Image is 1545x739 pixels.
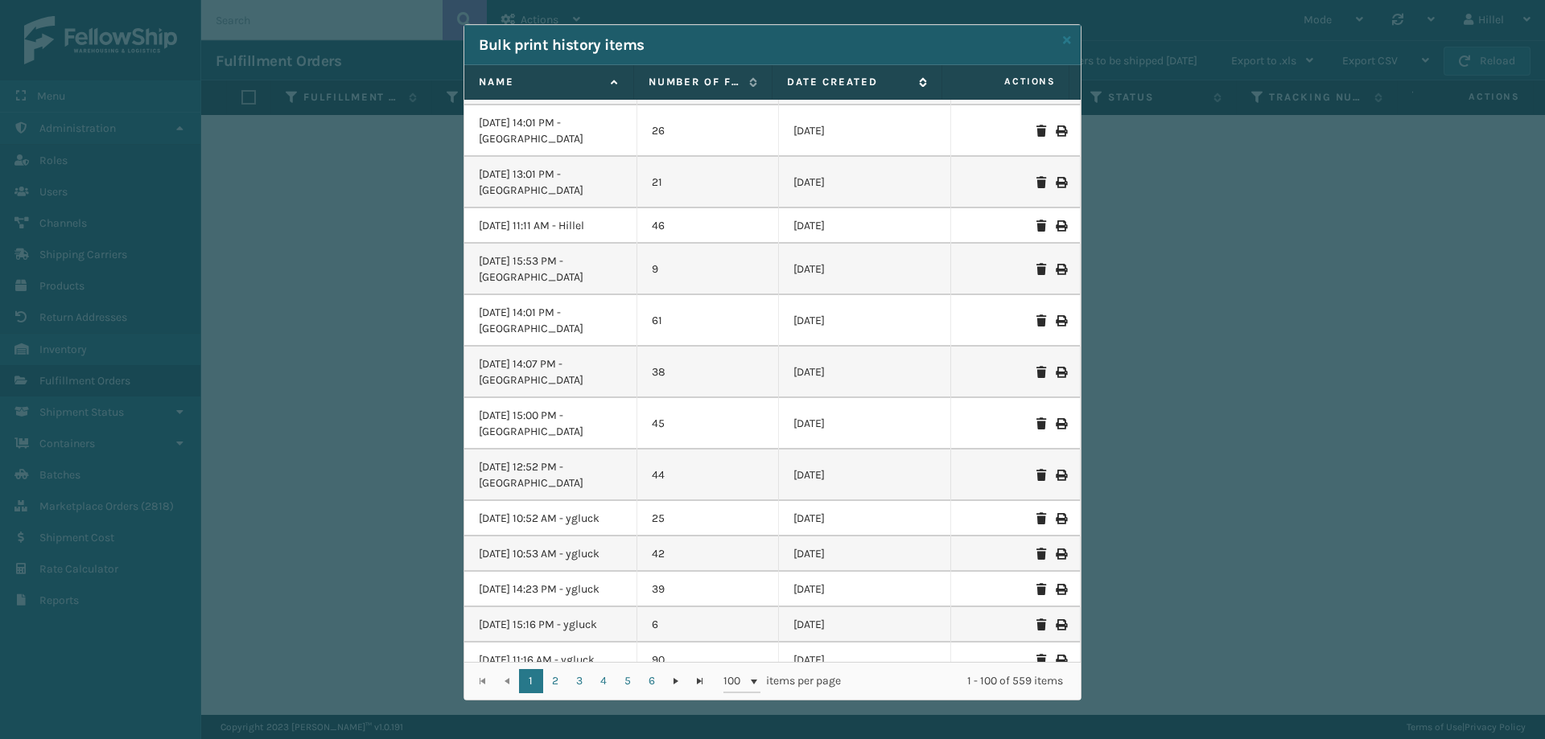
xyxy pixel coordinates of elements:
td: [DATE] [779,398,952,450]
td: [DATE] [779,105,952,157]
i: Delete [1036,220,1046,232]
i: Print Bulk History [1056,619,1065,630]
i: Delete [1036,584,1046,595]
td: [DATE] [779,157,952,208]
i: Print Bulk History [1056,367,1065,378]
p: [DATE] 14:01 PM - [GEOGRAPHIC_DATA] [479,115,622,147]
label: Date created [787,75,911,89]
span: Actions [947,68,1065,95]
p: [DATE] 15:53 PM - [GEOGRAPHIC_DATA] [479,253,622,285]
i: Delete [1036,264,1046,275]
p: [DATE] 13:01 PM - [GEOGRAPHIC_DATA] [479,166,622,199]
i: Print Bulk History [1056,418,1065,429]
i: Delete [1036,655,1046,666]
td: [DATE] [779,208,952,244]
td: 38 [637,347,779,398]
p: [DATE] 15:16 PM - ygluck [479,617,622,633]
i: Print Bulk History [1056,470,1065,481]
td: [DATE] [779,643,952,678]
td: [DATE] [779,501,952,536]
h2: Bulk print history items [479,35,645,55]
td: 46 [637,208,779,244]
td: 21 [637,157,779,208]
td: 61 [637,295,779,347]
td: [DATE] [779,450,952,501]
td: [DATE] [779,244,952,295]
a: Go to the next page [664,669,688,693]
p: [DATE] 14:07 PM - [GEOGRAPHIC_DATA] [479,356,622,388]
p: [DATE] 14:01 PM - [GEOGRAPHIC_DATA] [479,305,622,337]
td: 45 [637,398,779,450]
td: 25 [637,501,779,536]
p: [DATE] 15:00 PM - [GEOGRAPHIC_DATA] [479,408,622,440]
i: Delete [1036,125,1046,137]
a: 5 [616,669,640,693]
td: 26 [637,105,779,157]
td: [DATE] [779,347,952,398]
i: Print Bulk History [1056,264,1065,275]
span: items per page [723,669,841,693]
a: 4 [591,669,616,693]
i: Print Bulk History [1056,220,1065,232]
i: Delete [1036,619,1046,630]
i: Delete [1036,418,1046,429]
i: Print Bulk History [1056,177,1065,188]
a: 2 [543,669,567,693]
a: Go to the last page [688,669,712,693]
td: 90 [637,643,779,678]
td: 6 [637,607,779,643]
i: Delete [1036,470,1046,481]
a: 1 [519,669,543,693]
i: Delete [1036,513,1046,524]
p: [DATE] 11:11 AM - Hillel [479,218,622,234]
p: [DATE] 12:52 PM - [GEOGRAPHIC_DATA] [479,459,622,491]
td: 44 [637,450,779,501]
td: 9 [637,244,779,295]
i: Print Bulk History [1056,655,1065,666]
td: 42 [637,536,779,572]
i: Print Bulk History [1056,513,1065,524]
i: Print Bulk History [1056,584,1065,595]
td: [DATE] [779,572,952,607]
a: 6 [640,669,664,693]
i: Delete [1036,177,1046,188]
td: [DATE] [779,607,952,643]
i: Delete [1036,367,1046,378]
i: Print Bulk History [1056,315,1065,326]
i: Delete [1036,548,1046,560]
i: Delete [1036,315,1046,326]
label: Number of Fulfillment Orders. [649,75,742,89]
span: Go to the last page [694,675,707,688]
label: Name [479,75,603,89]
p: [DATE] 14:23 PM - ygluck [479,581,622,597]
i: Print Bulk History [1056,548,1065,560]
a: 3 [567,669,591,693]
p: [DATE] 11:16 AM - ygluck [479,652,622,668]
p: [DATE] 10:52 AM - ygluck [479,511,622,527]
i: Print Bulk History [1056,125,1065,137]
div: 1 - 100 of 559 items [863,673,1063,689]
td: 39 [637,572,779,607]
td: [DATE] [779,536,952,572]
p: [DATE] 10:53 AM - ygluck [479,546,622,562]
span: Go to the next page [669,675,682,688]
span: 100 [723,673,748,689]
td: [DATE] [779,295,952,347]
